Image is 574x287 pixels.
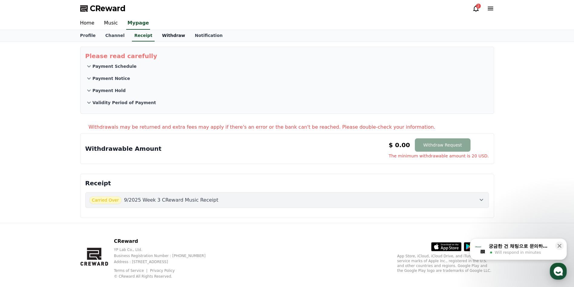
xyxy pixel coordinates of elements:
[132,30,155,41] a: Receipt
[85,72,489,84] button: Payment Notice
[476,4,481,8] div: 2
[2,192,40,207] a: Home
[85,144,162,153] p: Withdrawable Amount
[472,5,480,12] a: 2
[90,4,126,13] span: CReward
[85,97,489,109] button: Validity Period of Payment
[80,4,126,13] a: CReward
[93,87,126,94] p: Payment Hold
[93,63,137,69] p: Payment Schedule
[85,179,489,187] p: Receipt
[93,75,130,81] p: Payment Notice
[15,201,26,206] span: Home
[85,52,489,60] p: Please read carefully
[85,192,489,208] button: Carried Over 9/2025 Week 3 CReward Music Receipt
[114,274,215,279] p: © CReward All Rights Reserved.
[75,30,100,41] a: Profile
[85,84,489,97] button: Payment Hold
[190,30,228,41] a: Notification
[389,153,489,159] span: The minimum withdrawable amount is 20 USD.
[126,17,150,30] a: Mypage
[75,17,99,30] a: Home
[89,196,122,204] span: Carried Over
[93,100,156,106] p: Validity Period of Payment
[50,201,68,206] span: Messages
[90,201,104,206] span: Settings
[114,259,215,264] p: Address : [STREET_ADDRESS]
[157,30,190,41] a: Withdraw
[114,253,215,258] p: Business Registration Number : [PHONE_NUMBER]
[124,196,218,204] p: 9/2025 Week 3 CReward Music Receipt
[389,141,410,149] p: $ 0.00
[415,138,471,152] button: Withdraw Request
[89,124,494,131] p: Withdrawals may be returned and extra fees may apply if there's an error or the bank can't be rea...
[40,192,78,207] a: Messages
[85,60,489,72] button: Payment Schedule
[114,269,148,273] a: Terms of Service
[397,254,494,273] p: App Store, iCloud, iCloud Drive, and iTunes Store are service marks of Apple Inc., registered in ...
[114,247,215,252] p: YP Lab Co., Ltd.
[114,238,215,245] p: CReward
[78,192,116,207] a: Settings
[99,17,123,30] a: Music
[100,30,130,41] a: Channel
[150,269,175,273] a: Privacy Policy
